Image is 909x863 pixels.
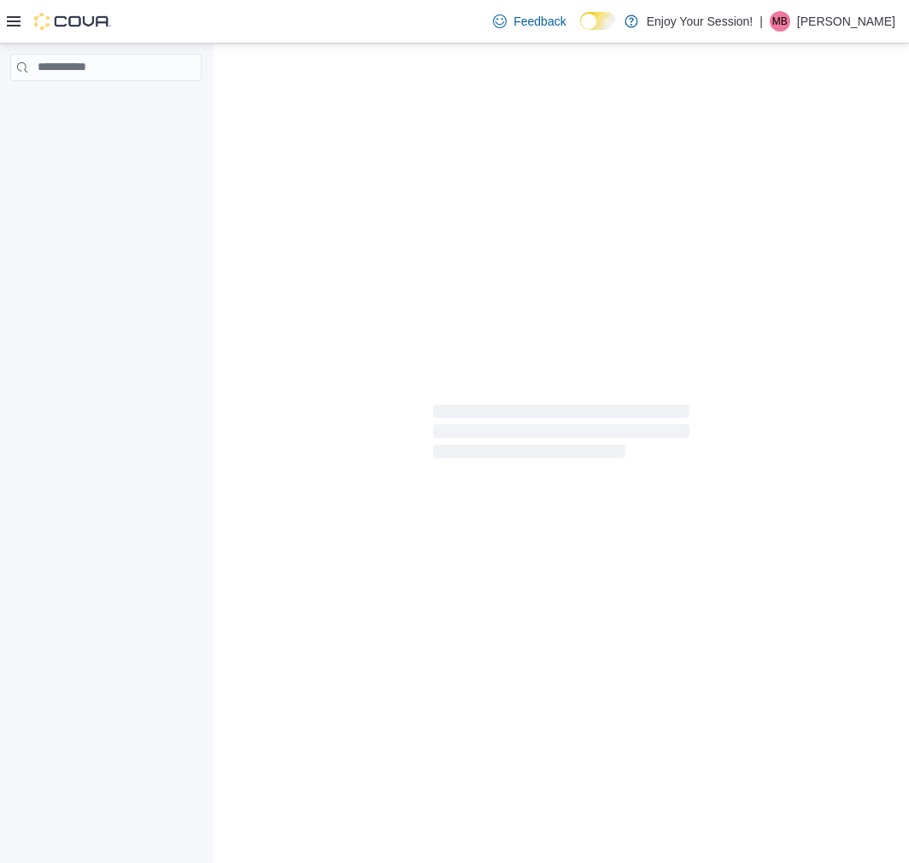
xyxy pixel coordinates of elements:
[34,13,111,30] img: Cova
[513,13,566,30] span: Feedback
[580,30,581,31] span: Dark Mode
[433,408,689,463] span: Loading
[647,11,754,32] p: Enjoy Your Session!
[797,11,895,32] p: [PERSON_NAME]
[772,11,788,32] span: MB
[486,4,572,38] a: Feedback
[770,11,790,32] div: Manjeet Brar
[580,12,616,30] input: Dark Mode
[759,11,763,32] p: |
[10,85,202,125] nav: Complex example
